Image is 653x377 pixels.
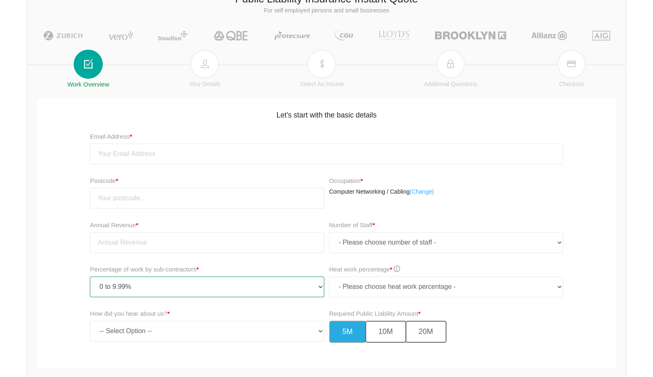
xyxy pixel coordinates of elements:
[527,31,571,41] img: Allianz | Public Liability Insurance
[90,144,563,164] input: Your Email Address
[431,31,509,41] img: Brooklyn | Public Liability Insurance
[105,31,137,41] img: Vero | Public Liability Insurance
[90,220,138,230] label: Annual Revenue
[329,188,563,196] p: Computer Networking / Cabling
[410,188,434,196] a: (Change)
[90,309,170,319] label: How did you hear about us?
[405,321,446,343] button: 20M
[154,31,191,41] img: Steadfast | Public Liability Insurance
[90,188,324,209] input: Your postcode...
[331,31,356,41] img: CGU | Public Liability Insurance
[365,321,406,343] button: 10M
[34,7,619,15] p: For self employed persons and small businesses
[90,132,132,142] label: Email Address
[589,31,613,41] img: AIG | Public Liability Insurance
[41,105,612,120] h5: Let's start with the basic details
[329,176,363,186] label: Occupation
[90,232,324,253] input: Annual Revenue
[329,309,421,319] label: Required Public Liability Amount
[90,264,199,274] label: Percentage of work by sub-contractors
[90,176,324,186] label: Postcode
[271,31,313,41] img: Protecsure | Public Liability Insurance
[329,220,375,230] label: Number of Staff
[209,31,253,41] img: QBE | Public Liability Insurance
[329,321,366,343] button: 5M
[40,31,87,41] img: Zurich | Public Liability Insurance
[329,264,400,274] label: Heat work percentage
[374,31,414,41] img: LLOYD's | Public Liability Insurance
